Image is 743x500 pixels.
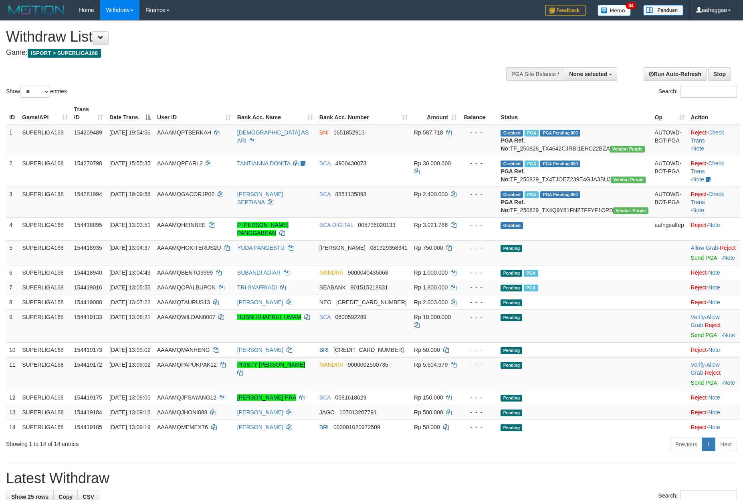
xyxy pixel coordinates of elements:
span: Grabbed [501,222,523,229]
td: · · [688,309,740,342]
span: [DATE] 13:08:21 [109,314,150,320]
span: AAAAMQHEINBEE [157,222,206,228]
span: Pending [501,362,522,369]
td: SUPERLIGA168 [19,390,71,405]
a: Reject [691,129,707,136]
span: 154419173 [74,347,102,353]
span: AAAAMQJHONI888 [157,409,207,416]
span: [DATE] 13:07:22 [109,299,150,305]
td: AUTOWD-BOT-PGA [652,125,688,156]
th: User ID: activate to sort column ascending [154,102,234,125]
span: JAGO [319,409,335,416]
span: Pending [501,314,522,321]
td: · [688,217,740,240]
span: Grabbed [501,161,523,167]
a: Reject [691,269,707,276]
td: SUPERLIGA168 [19,156,71,187]
span: AAAAMQMANHENG [157,347,210,353]
th: Trans ID: activate to sort column ascending [71,102,106,125]
div: - - - [463,408,494,416]
span: Pending [501,270,522,277]
b: PGA Ref. No: [501,137,525,152]
span: 154418895 [74,222,102,228]
span: [DATE] 13:04:37 [109,245,150,251]
a: Note [723,380,735,386]
a: Reject [691,347,707,353]
span: Grabbed [501,130,523,137]
span: BCA [319,191,331,197]
a: Allow Grab [691,245,718,251]
span: Rp 2.400.000 [414,191,448,197]
span: BRI [319,347,329,353]
span: Vendor URL: https://trx4.1velocity.biz [610,146,645,153]
span: [DATE] 19:54:56 [109,129,150,136]
span: AAAAMQBENTO9999 [157,269,213,276]
span: Rp 5.604.979 [414,361,448,368]
label: Show entries [6,86,67,98]
a: Note [692,145,704,152]
button: None selected [564,67,617,81]
td: · · [688,187,740,217]
span: 154418940 [74,269,102,276]
td: 7 [6,280,19,295]
span: [DATE] 13:09:02 [109,347,150,353]
span: Copy 0581618629 to clipboard [335,394,367,401]
span: 154419133 [74,314,102,320]
td: 13 [6,405,19,420]
span: Copy 107013207791 to clipboard [339,409,377,416]
a: Reject [691,222,707,228]
a: Reject [691,299,707,305]
a: P [PERSON_NAME] PANGGABEAN [237,222,289,236]
span: CSV [83,494,94,500]
a: HUSNI KHAERUL UMAM [237,314,301,320]
a: Previous [670,438,702,451]
span: Vendor URL: https://trx4.1velocity.biz [613,207,648,214]
div: - - - [463,269,494,277]
span: Pending [501,245,522,252]
span: Rp 587.718 [414,129,443,136]
a: Check Trans [691,160,724,175]
a: YUDA PANGESTU [237,245,285,251]
th: Date Trans.: activate to sort column descending [106,102,154,125]
h1: Withdraw List [6,29,487,45]
a: Reject [691,409,707,416]
span: PGA Pending [540,191,580,198]
span: Rp 50.000 [414,424,440,430]
span: Copy 081329358341 to clipboard [370,245,408,251]
span: Marked by aafsengchandara [524,285,538,291]
a: [PERSON_NAME] [237,409,283,416]
th: Amount: activate to sort column ascending [411,102,460,125]
span: Pending [501,395,522,402]
span: [DATE] 13:09:05 [109,394,150,401]
span: Copy [59,494,73,500]
a: Note [708,409,720,416]
span: Show 25 rows [11,494,48,500]
td: · [688,280,740,295]
td: SUPERLIGA168 [19,187,71,217]
span: [DATE] 13:09:02 [109,361,150,368]
td: · [688,240,740,265]
td: · · [688,125,740,156]
span: 154270798 [74,160,102,167]
a: Note [708,347,720,353]
span: PGA Pending [540,161,580,167]
a: Note [692,207,704,213]
td: SUPERLIGA168 [19,265,71,280]
a: Reject [691,394,707,401]
a: Reject [720,245,736,251]
img: Button%20Memo.svg [598,5,631,16]
div: - - - [463,283,494,291]
th: Bank Acc. Name: activate to sort column ascending [234,102,316,125]
span: AAAAMQPAPUKPAK12 [157,361,217,368]
td: SUPERLIGA168 [19,217,71,240]
span: · [691,245,720,251]
label: Search: [658,86,737,98]
h4: Game: [6,49,487,57]
a: Reject [705,322,721,328]
div: - - - [463,244,494,252]
b: PGA Ref. No: [501,199,525,213]
a: Note [708,269,720,276]
span: Copy 901515218831 to clipboard [351,284,388,291]
div: - - - [463,190,494,198]
span: [DATE] 13:09:19 [109,424,150,430]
